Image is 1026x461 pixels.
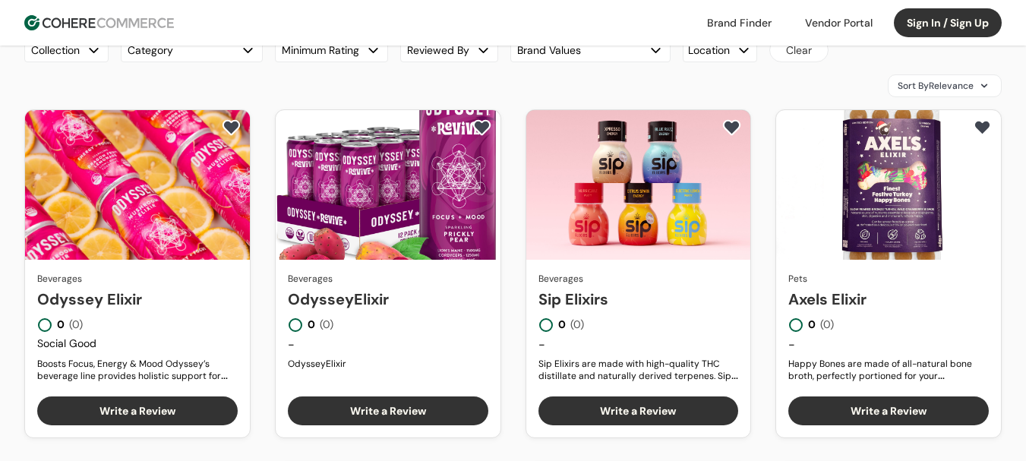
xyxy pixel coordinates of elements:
[288,396,488,425] button: Write a Review
[788,288,989,311] a: Axels Elixir
[37,396,238,425] button: Write a Review
[970,116,995,139] button: add to favorite
[538,288,739,311] a: Sip Elixirs
[769,38,829,62] button: Clear
[898,79,974,93] span: Sort By Relevance
[469,116,494,139] button: add to favorite
[788,396,989,425] button: Write a Review
[37,288,238,311] a: Odyssey Elixir
[894,8,1002,37] button: Sign In / Sign Up
[219,116,244,139] button: add to favorite
[719,116,744,139] button: add to favorite
[288,288,488,311] a: OdysseyElixir
[538,396,739,425] button: Write a Review
[24,15,174,30] img: Cohere Logo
